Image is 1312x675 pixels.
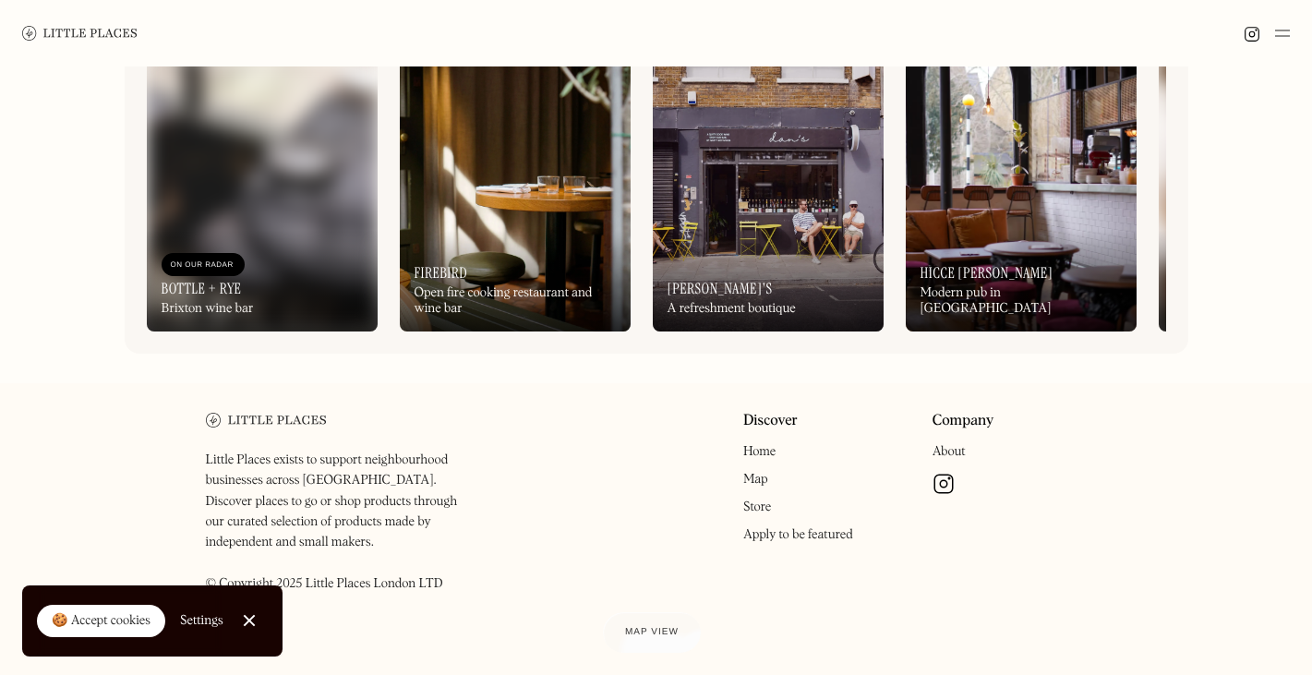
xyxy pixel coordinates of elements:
div: Close Cookie Popup [248,621,249,621]
p: Little Places exists to support neighbourhood businesses across [GEOGRAPHIC_DATA]. Discover place... [206,450,476,595]
a: Store [743,500,771,513]
div: Brixton wine bar [162,301,254,317]
a: Settings [180,600,223,642]
h3: Firebird [415,264,468,282]
a: Hicce [PERSON_NAME]Modern pub in [GEOGRAPHIC_DATA] [906,54,1137,331]
h3: Hicce [PERSON_NAME] [921,264,1053,282]
a: About [933,445,966,458]
a: Map [743,473,768,486]
a: Map view [603,612,701,653]
div: On Our Radar [171,256,235,274]
div: 🍪 Accept cookies [52,612,150,631]
a: FirebirdOpen fire cooking restaurant and wine bar [400,54,631,331]
a: [PERSON_NAME]'sA refreshment boutique [653,54,884,331]
a: Discover [743,413,798,430]
a: Close Cookie Popup [231,602,268,639]
div: A refreshment boutique [668,301,796,317]
div: Open fire cooking restaurant and wine bar [415,285,616,317]
div: Settings [180,614,223,627]
a: 🍪 Accept cookies [37,605,165,638]
h3: Bottle + Rye [162,280,242,297]
span: Map view [625,627,679,637]
h3: [PERSON_NAME]'s [668,280,773,297]
div: Modern pub in [GEOGRAPHIC_DATA] [921,285,1122,317]
a: Apply to be featured [743,528,853,541]
a: Company [933,413,994,430]
a: Home [743,445,776,458]
a: On Our RadarBottle + RyeBrixton wine bar [147,54,378,331]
